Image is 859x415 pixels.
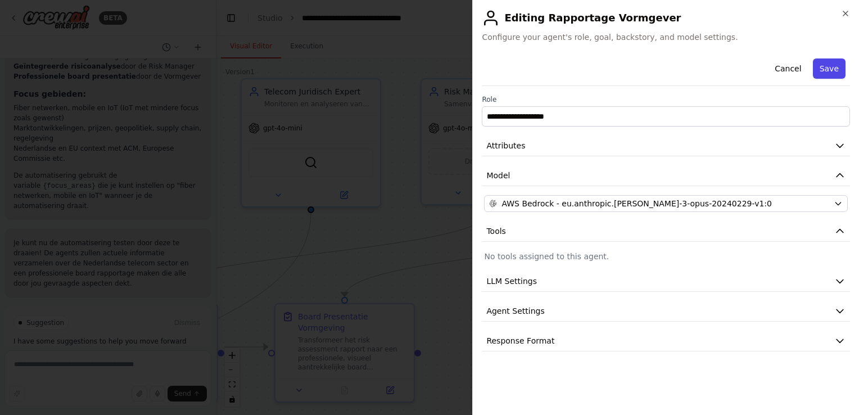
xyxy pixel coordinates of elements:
[486,276,537,287] span: LLM Settings
[486,170,510,181] span: Model
[482,271,850,292] button: LLM Settings
[482,31,850,43] span: Configure your agent's role, goal, backstory, and model settings.
[482,95,850,104] label: Role
[482,165,850,186] button: Model
[486,225,506,237] span: Tools
[501,198,772,209] span: AWS Bedrock - eu.anthropic.claude-3-opus-20240229-v1:0
[482,331,850,351] button: Response Format
[482,221,850,242] button: Tools
[482,9,850,27] h2: Editing Rapportage Vormgever
[482,301,850,322] button: Agent Settings
[486,335,554,346] span: Response Format
[486,305,544,317] span: Agent Settings
[813,58,846,79] button: Save
[486,140,525,151] span: Attributes
[482,136,850,156] button: Attributes
[484,251,848,262] p: No tools assigned to this agent.
[768,58,808,79] button: Cancel
[484,195,848,212] button: AWS Bedrock - eu.anthropic.[PERSON_NAME]-3-opus-20240229-v1:0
